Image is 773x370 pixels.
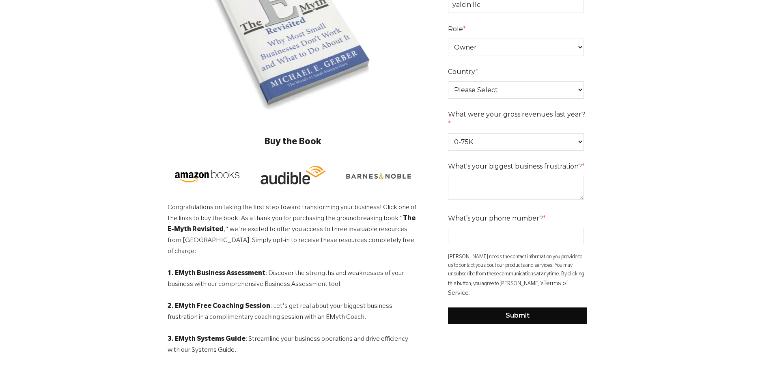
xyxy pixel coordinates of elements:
span: Country [448,68,476,76]
span: Role [448,25,463,33]
strong: 3. EMyth Systems Guide [168,336,245,343]
img: Amazon-Books-v2 [168,158,247,194]
img: Amazon-Audible-v2 [253,158,333,194]
input: Submit [448,307,588,324]
span: What were your gross revenues last year? [448,110,585,118]
h3: Buy the Book [168,136,418,149]
p: Congratulations on taking the first step toward transforming your business! Click one of the link... [168,203,418,356]
span: What's your biggest business frustration? [448,162,582,170]
strong: 1. EMyth Business Assessment [168,270,265,277]
span: What’s your phone number? [448,214,543,222]
a: Terms of Service. [448,279,568,296]
strong: 2. EMyth Free Coaching Session [168,303,270,310]
p: [PERSON_NAME] needs the contact information you provide to us to contact you about our products a... [448,253,588,299]
img: Barnes-&-Noble-v2 [339,158,418,194]
iframe: Chat Widget [732,331,773,370]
